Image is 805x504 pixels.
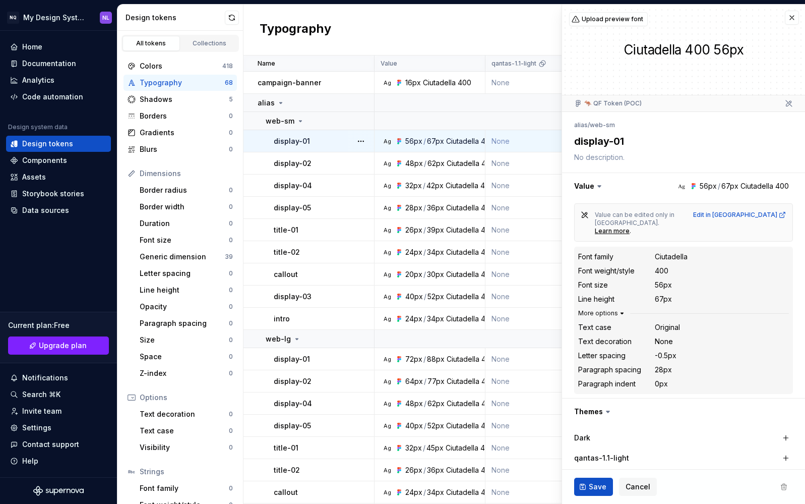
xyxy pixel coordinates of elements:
[229,112,233,120] div: 0
[229,129,233,137] div: 0
[427,136,444,146] div: 67px
[578,379,636,389] div: Paragraph indent
[140,252,225,262] div: Generic dimension
[6,72,111,88] a: Analytics
[140,483,229,493] div: Font family
[140,409,229,419] div: Text decoration
[140,218,229,229] div: Duration
[427,203,444,213] div: 36px
[140,185,229,195] div: Border radius
[136,299,237,315] a: Opacity0
[22,423,51,433] div: Settings
[423,78,456,88] div: Ciutadella
[405,399,423,409] div: 48px
[447,376,479,386] div: Ciutadella
[446,136,479,146] div: Ciutadella
[578,351,626,361] div: Letter spacing
[578,252,613,262] div: Font family
[140,61,222,71] div: Colors
[655,365,672,375] div: 28px
[485,241,596,263] td: None
[136,215,237,232] a: Duration0
[22,373,68,383] div: Notifications
[427,354,445,364] div: 88px
[102,14,109,22] div: NL
[427,292,444,302] div: 52px
[229,410,233,418] div: 0
[405,376,423,386] div: 64px
[405,487,422,497] div: 24px
[584,99,642,107] a: 🦘 QF Token (POC)
[274,181,312,191] p: display-04
[136,332,237,348] a: Size0
[427,158,445,169] div: 62px
[22,439,79,450] div: Contact support
[22,205,69,215] div: Data sources
[22,172,46,182] div: Assets
[481,354,495,364] div: 400
[572,132,791,150] textarea: display-01
[266,334,291,344] p: web-lg
[424,421,426,431] div: /
[481,465,494,475] div: 400
[423,136,426,146] div: /
[136,439,237,456] a: Visibility0
[655,379,668,389] div: 0px
[140,202,229,212] div: Border width
[405,421,423,431] div: 40px
[590,121,615,129] li: web-sm
[222,62,233,70] div: 418
[485,348,596,370] td: None
[39,341,87,351] span: Upgrade plan
[427,314,444,324] div: 34px
[274,443,298,453] p: title-01
[6,386,111,403] button: Search ⌘K
[574,453,629,463] label: qantas-1.1-light
[229,336,233,344] div: 0
[6,420,111,436] a: Settings
[693,211,786,219] a: Edit in [GEOGRAPHIC_DATA]
[485,481,596,503] td: None
[405,158,423,169] div: 48px
[225,253,233,261] div: 39
[140,111,229,121] div: Borders
[423,203,426,213] div: /
[481,487,494,497] div: 400
[446,292,479,302] div: Ciutadella
[140,235,229,245] div: Font size
[8,337,109,355] a: Upgrade plan
[229,443,233,452] div: 0
[424,292,426,302] div: /
[274,269,298,279] p: callout
[578,337,632,347] div: Text decoration
[485,286,596,308] td: None
[258,60,275,68] p: Name
[136,480,237,496] a: Font family0
[481,421,494,431] div: 400
[274,203,311,213] p: display-05
[140,352,229,362] div: Space
[383,400,391,408] div: Ag
[655,266,668,276] div: 400
[405,314,422,324] div: 24px
[6,202,111,218] a: Data sources
[22,92,83,102] div: Code automation
[136,265,237,282] a: Letter spacing0
[274,292,312,302] p: display-03
[446,181,478,191] div: Ciutadella
[123,75,237,91] a: Typography68
[485,459,596,481] td: None
[184,39,235,47] div: Collections
[424,158,426,169] div: /
[140,368,229,378] div: Z-index
[447,158,479,169] div: Ciutadella
[485,370,596,393] td: None
[229,303,233,311] div: 0
[574,478,613,496] button: Save
[6,453,111,469] button: Help
[274,465,300,475] p: title-02
[225,79,233,87] div: 68
[258,78,321,88] p: campaign-banner
[423,487,426,497] div: /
